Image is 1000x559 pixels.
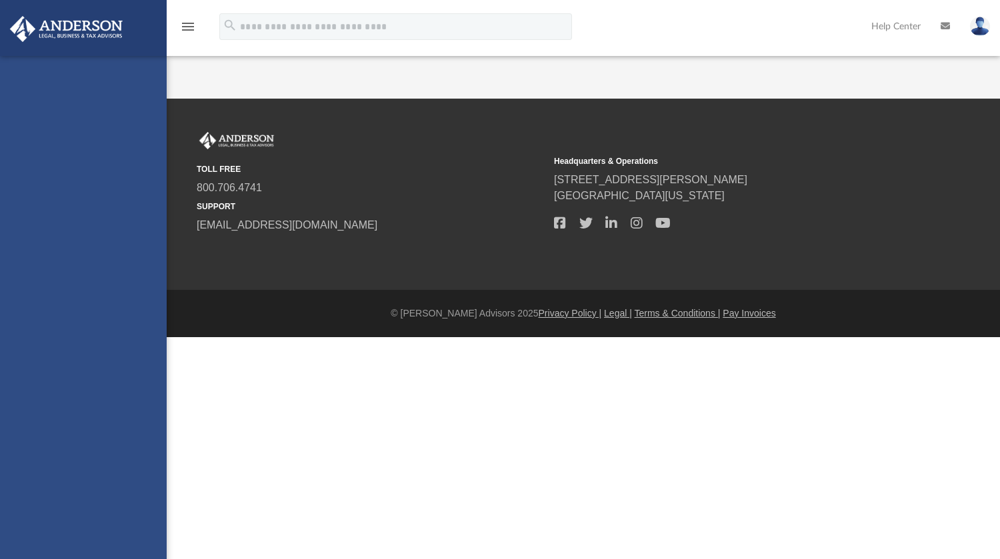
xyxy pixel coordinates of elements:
i: menu [180,19,196,35]
a: Pay Invoices [723,308,775,318]
i: search [223,18,237,33]
a: Privacy Policy | [539,308,602,318]
small: SUPPORT [197,201,545,213]
img: Anderson Advisors Platinum Portal [6,16,127,42]
small: Headquarters & Operations [554,155,902,167]
img: Anderson Advisors Platinum Portal [197,132,277,149]
a: Legal | [604,308,632,318]
img: User Pic [970,17,990,36]
a: [STREET_ADDRESS][PERSON_NAME] [554,174,747,185]
div: © [PERSON_NAME] Advisors 2025 [167,306,1000,320]
a: Terms & Conditions | [635,308,721,318]
a: [GEOGRAPHIC_DATA][US_STATE] [554,190,725,201]
a: 800.706.4741 [197,182,262,193]
a: menu [180,25,196,35]
small: TOLL FREE [197,163,545,175]
a: [EMAIL_ADDRESS][DOMAIN_NAME] [197,219,377,231]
